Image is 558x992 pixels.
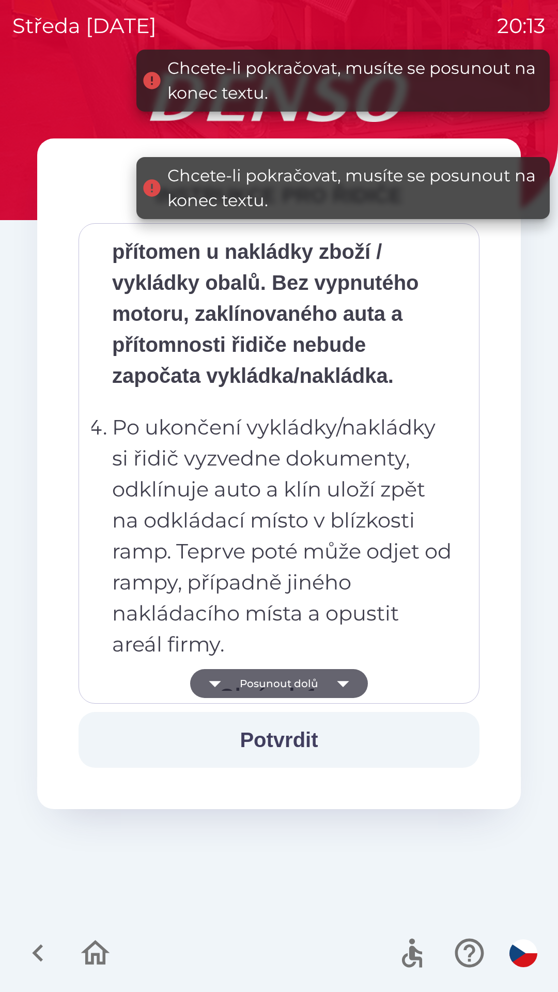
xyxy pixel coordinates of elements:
[167,163,539,213] div: Chcete-li pokračovat, musíte se posunout na konec textu.
[497,10,546,41] p: 20:13
[79,712,479,768] button: Potvrdit
[509,939,537,967] img: cs flag
[12,10,157,41] p: středa [DATE]
[190,669,368,698] button: Posunout dolů
[79,180,479,211] div: INSTRUKCE PRO ŘIDIČE
[167,56,539,105] div: Chcete-li pokračovat, musíte se posunout na konec textu.
[112,412,452,660] p: Po ukončení vykládky/nakládky si řidič vyzvedne dokumenty, odklínuje auto a klín uloží zpět na od...
[37,72,521,122] img: Logo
